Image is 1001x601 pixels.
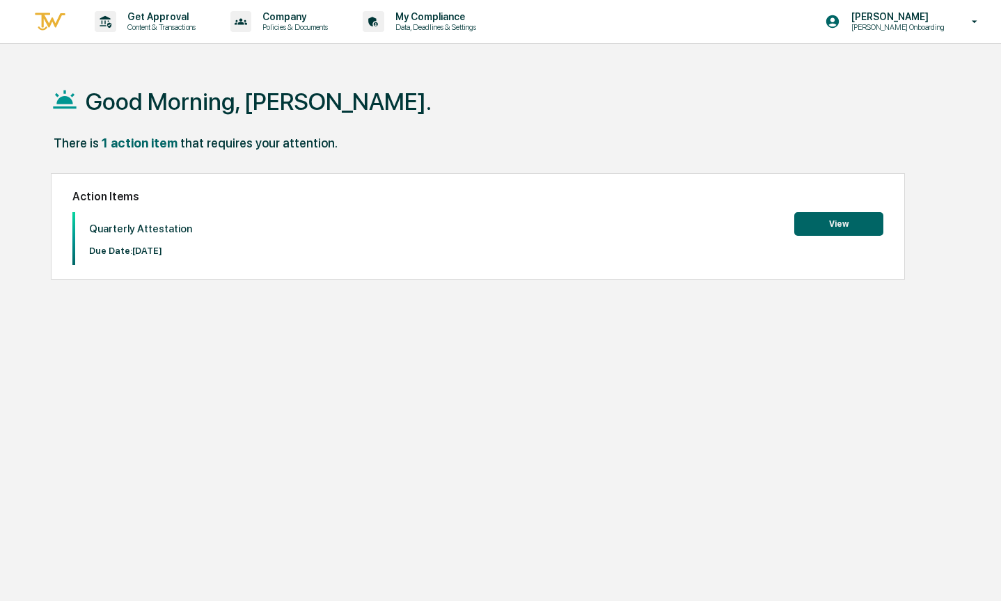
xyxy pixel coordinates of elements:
p: Get Approval [116,11,203,22]
img: logo [33,10,67,33]
p: Policies & Documents [251,22,335,32]
p: Due Date: [DATE] [89,246,192,256]
h2: Action Items [72,190,883,203]
div: that requires your attention. [180,136,338,150]
a: View [794,216,883,230]
p: Company [251,11,335,22]
p: Quarterly Attestation [89,223,192,235]
div: There is [54,136,99,150]
p: Content & Transactions [116,22,203,32]
p: Data, Deadlines & Settings [384,22,483,32]
div: 1 action item [102,136,178,150]
p: [PERSON_NAME] Onboarding [840,22,952,32]
h1: Good Morning, [PERSON_NAME]. [86,88,432,115]
p: My Compliance [384,11,483,22]
p: [PERSON_NAME] [840,11,952,22]
button: View [794,212,883,236]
